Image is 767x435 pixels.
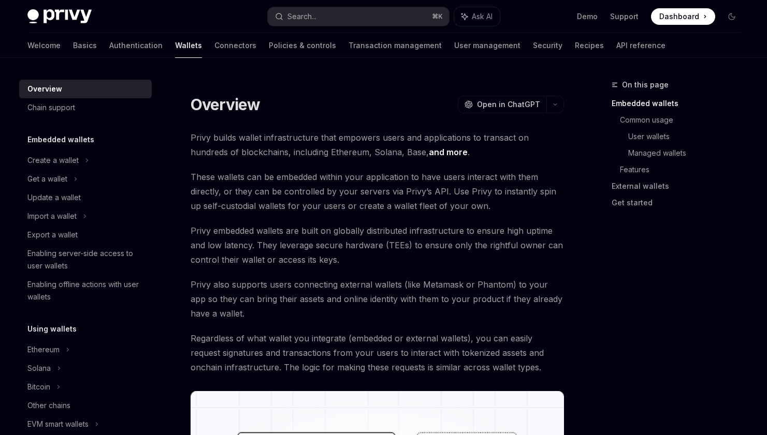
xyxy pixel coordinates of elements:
a: Other chains [19,396,152,415]
h1: Overview [191,95,261,114]
div: Enabling offline actions with user wallets [27,278,146,303]
span: On this page [622,79,669,91]
a: Enabling offline actions with user wallets [19,275,152,306]
div: Update a wallet [27,191,81,204]
a: Update a wallet [19,188,152,207]
a: Transaction management [349,33,442,58]
div: Chain support [27,101,75,114]
a: and more [429,147,468,158]
a: Enabling server-side access to user wallets [19,244,152,275]
a: Basics [73,33,97,58]
a: External wallets [612,178,748,194]
div: Export a wallet [27,229,78,241]
a: Common usage [620,112,748,128]
span: ⌘ K [432,12,443,21]
div: Search... [287,10,316,23]
a: Export a wallet [19,226,152,244]
img: dark logo [27,9,92,24]
span: Ask AI [472,11,493,22]
a: Get started [612,194,748,211]
a: Features [620,161,748,178]
div: Other chains [27,399,70,412]
a: Chain support [19,98,152,117]
div: Import a wallet [27,210,77,222]
span: Privy embedded wallets are built on globally distributed infrastructure to ensure high uptime and... [191,223,564,267]
div: Bitcoin [27,381,50,393]
button: Open in ChatGPT [458,96,546,113]
div: Create a wallet [27,154,79,167]
a: API reference [616,33,665,58]
span: Privy builds wallet infrastructure that empowers users and applications to transact on hundreds o... [191,130,564,159]
a: Policies & controls [269,33,336,58]
span: Open in ChatGPT [477,99,540,110]
div: Ethereum [27,343,60,356]
button: Search...⌘K [268,7,449,26]
div: EVM smart wallets [27,418,89,430]
h5: Embedded wallets [27,133,94,146]
a: Overview [19,80,152,98]
a: Welcome [27,33,61,58]
a: Support [610,11,639,22]
a: Embedded wallets [612,95,748,112]
span: These wallets can be embedded within your application to have users interact with them directly, ... [191,170,564,213]
button: Ask AI [454,7,500,26]
a: Security [533,33,562,58]
a: Authentication [109,33,163,58]
a: Connectors [214,33,256,58]
h5: Using wallets [27,323,77,335]
div: Get a wallet [27,173,67,185]
div: Solana [27,362,51,374]
a: Demo [577,11,598,22]
a: User management [454,33,520,58]
a: User wallets [628,128,748,145]
div: Enabling server-side access to user wallets [27,247,146,272]
button: Toggle dark mode [723,8,740,25]
a: Dashboard [651,8,715,25]
a: Managed wallets [628,145,748,161]
span: Dashboard [659,11,699,22]
div: Overview [27,83,62,95]
a: Wallets [175,33,202,58]
span: Privy also supports users connecting external wallets (like Metamask or Phantom) to your app so t... [191,277,564,321]
a: Recipes [575,33,604,58]
span: Regardless of what wallet you integrate (embedded or external wallets), you can easily request si... [191,331,564,374]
